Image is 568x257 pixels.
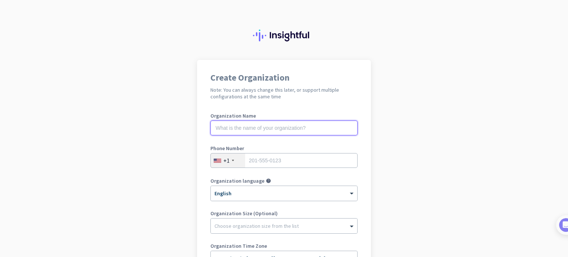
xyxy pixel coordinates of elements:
[253,30,315,41] img: Insightful
[210,178,264,183] label: Organization language
[210,243,358,248] label: Organization Time Zone
[210,146,358,151] label: Phone Number
[210,113,358,118] label: Organization Name
[223,157,230,164] div: +1
[210,121,358,135] input: What is the name of your organization?
[266,178,271,183] i: help
[210,211,358,216] label: Organization Size (Optional)
[210,153,358,168] input: 201-555-0123
[210,87,358,100] h2: Note: You can always change this later, or support multiple configurations at the same time
[210,73,358,82] h1: Create Organization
